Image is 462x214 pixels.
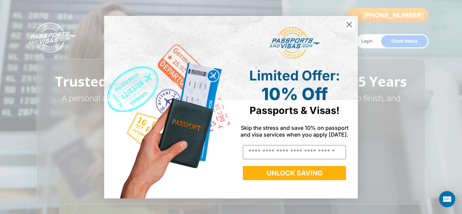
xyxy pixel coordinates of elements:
div: Open Intercom Messenger [439,191,455,207]
span: Limited Offer: [249,67,340,84]
span: 10% Off [261,84,328,104]
button: UNLOCK SAVING [243,166,346,180]
span: Passports & Visas! [250,104,340,116]
img: passports and visas [269,27,320,59]
button: Close dialog [343,19,355,30]
span: Skip the stress and save 10% on passport and visa services when you apply [DATE]. [240,124,348,138]
img: de9cda0d-0715-46ca-9a25-073762a91ba7.png [104,16,231,198]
